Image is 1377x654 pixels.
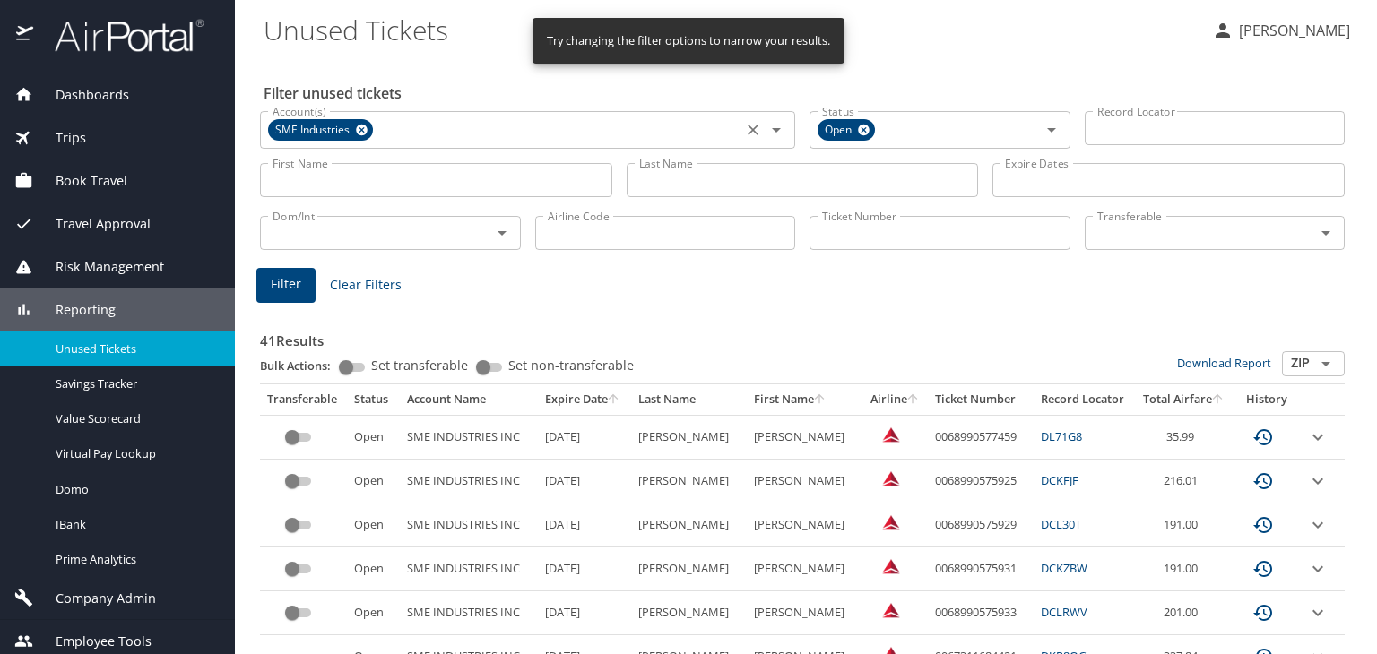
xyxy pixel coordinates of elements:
span: Clear Filters [330,274,402,297]
button: expand row [1307,558,1329,580]
span: Book Travel [33,171,127,191]
span: Filter [271,273,301,296]
span: Set transferable [371,359,468,372]
td: 0068990577459 [928,415,1035,459]
div: SME Industries [268,119,373,141]
button: expand row [1307,470,1329,492]
td: SME INDUSTRIES INC [400,460,539,503]
button: expand row [1307,426,1329,448]
td: [DATE] [538,415,630,459]
button: expand row [1307,514,1329,536]
th: History [1234,384,1300,415]
button: Clear [740,117,766,142]
th: Last Name [631,384,747,415]
td: Open [347,591,400,635]
a: DCLRWV [1041,604,1087,620]
h3: 41 Results [260,320,1345,351]
img: icon-airportal.png [16,18,35,53]
button: Filter [256,268,316,303]
th: First Name [747,384,862,415]
span: Virtual Pay Lookup [56,445,213,462]
span: Set non-transferable [508,359,634,372]
td: [PERSON_NAME] [747,460,862,503]
span: Domo [56,481,213,498]
th: Expire Date [538,384,630,415]
span: Open [818,121,862,140]
td: 0068990575931 [928,547,1035,591]
p: Bulk Actions: [260,357,345,374]
td: 191.00 [1135,547,1234,591]
td: Open [347,547,400,591]
span: Risk Management [33,257,164,277]
button: [PERSON_NAME] [1205,14,1357,47]
a: DCL30T [1041,516,1081,532]
button: sort [907,394,920,406]
span: Savings Tracker [56,375,213,392]
td: SME INDUSTRIES INC [400,591,539,635]
button: Open [489,220,515,245]
a: Download Report [1177,355,1271,371]
p: [PERSON_NAME] [1234,20,1350,41]
td: 0068990575925 [928,460,1035,503]
td: 35.99 [1135,415,1234,459]
button: Open [1039,117,1064,142]
th: Account Name [400,384,539,415]
th: Airline [862,384,927,415]
td: [PERSON_NAME] [747,547,862,591]
button: expand row [1307,602,1329,624]
div: Transferable [267,392,340,408]
span: Unused Tickets [56,340,213,357]
td: 191.00 [1135,503,1234,547]
td: Open [347,415,400,459]
span: Value Scorecard [56,410,213,427]
td: [PERSON_NAME] [631,547,747,591]
td: [DATE] [538,591,630,635]
button: Clear Filters [323,269,409,302]
td: Open [347,503,400,547]
span: SME Industries [268,121,360,140]
td: SME INDUSTRIES INC [400,503,539,547]
td: [PERSON_NAME] [631,460,747,503]
span: Prime Analytics [56,551,213,568]
th: Record Locator [1034,384,1134,415]
img: Delta Airlines [882,557,900,575]
td: [DATE] [538,503,630,547]
th: Status [347,384,400,415]
td: SME INDUSTRIES INC [400,547,539,591]
span: Employee Tools [33,632,152,651]
td: Open [347,460,400,503]
button: sort [608,394,620,406]
td: [PERSON_NAME] [747,503,862,547]
img: Delta Airlines [882,601,900,619]
button: sort [814,394,827,406]
td: 0068990575933 [928,591,1035,635]
td: 216.01 [1135,460,1234,503]
span: IBank [56,516,213,533]
td: [PERSON_NAME] [747,591,862,635]
a: DL71G8 [1041,428,1082,444]
a: DCKFJF [1041,472,1078,488]
span: Reporting [33,300,116,320]
button: sort [1212,394,1225,406]
td: [PERSON_NAME] [631,415,747,459]
img: Delta Airlines [882,513,900,531]
button: Open [764,117,789,142]
td: 201.00 [1135,591,1234,635]
td: [DATE] [538,460,630,503]
span: Company Admin [33,589,156,608]
td: 0068990575929 [928,503,1035,547]
img: Delta Airlines [882,426,900,443]
span: Dashboards [33,85,129,105]
td: [PERSON_NAME] [631,591,747,635]
td: [PERSON_NAME] [747,415,862,459]
th: Total Airfare [1135,384,1234,415]
span: Trips [33,128,86,148]
td: [DATE] [538,547,630,591]
img: Delta Airlines [882,469,900,487]
img: airportal-logo.png [35,18,204,53]
a: DCKZBW [1041,560,1087,576]
button: Open [1313,351,1338,376]
h1: Unused Tickets [264,2,1198,57]
td: [PERSON_NAME] [631,503,747,547]
div: Try changing the filter options to narrow your results. [547,23,830,58]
